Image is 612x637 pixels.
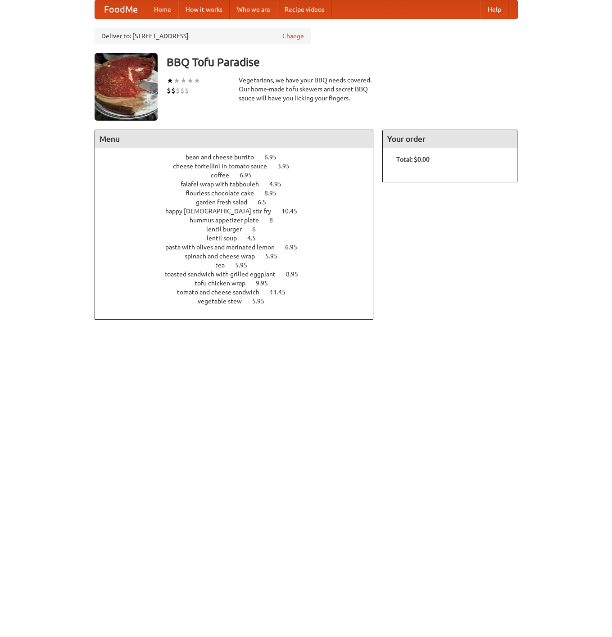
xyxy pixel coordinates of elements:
[164,271,285,278] span: toasted sandwich with grilled eggplant
[173,76,180,86] li: ★
[206,226,251,233] span: lentil burger
[186,190,293,197] a: flourless chocolate cake 8.95
[176,86,180,95] li: $
[185,86,189,95] li: $
[180,76,187,86] li: ★
[281,208,306,215] span: 10.45
[173,163,276,170] span: cheese tortellini in tomato sauce
[194,76,200,86] li: ★
[269,217,282,224] span: 8
[198,298,281,305] a: vegetable stew 5.95
[252,298,273,305] span: 5.95
[286,271,307,278] span: 8.95
[165,244,284,251] span: pasta with olives and marinated lemon
[185,253,264,260] span: spinach and cheese wrap
[165,208,280,215] span: happy [DEMOGRAPHIC_DATA] stir fry
[190,217,290,224] a: hummus appetizer plate 8
[171,86,176,95] li: $
[282,32,304,41] a: Change
[95,0,147,18] a: FoodMe
[264,154,286,161] span: 6.95
[277,163,299,170] span: 3.95
[190,217,268,224] span: hummus appetizer plate
[277,0,331,18] a: Recipe videos
[256,280,277,287] span: 9.95
[177,289,268,296] span: tomato and cheese sandwich
[185,253,294,260] a: spinach and cheese wrap 5.95
[173,163,306,170] a: cheese tortellini in tomato sauce 3.95
[481,0,508,18] a: Help
[165,208,314,215] a: happy [DEMOGRAPHIC_DATA] stir fry 10.45
[269,181,290,188] span: 4.95
[247,235,265,242] span: 4.5
[239,76,374,103] div: Vegetarians, we have your BBQ needs covered. Our home-made tofu skewers and secret BBQ sauce will...
[181,181,298,188] a: falafel wrap with tabbouleh 4.95
[240,172,261,179] span: 6.95
[207,235,272,242] a: lentil soup 4.5
[206,226,272,233] a: lentil burger 6
[215,262,234,269] span: tea
[258,199,275,206] span: 6.5
[195,280,254,287] span: tofu chicken wrap
[167,53,518,71] h3: BBQ Tofu Paradise
[215,262,264,269] a: tea 5.95
[95,130,373,148] h4: Menu
[180,86,185,95] li: $
[95,53,158,121] img: angular.jpg
[95,28,311,44] div: Deliver to: [STREET_ADDRESS]
[167,86,171,95] li: $
[396,156,430,163] b: Total: $0.00
[178,0,230,18] a: How it works
[383,130,517,148] h4: Your order
[186,154,293,161] a: bean and cheese burrito 6.95
[181,181,268,188] span: falafel wrap with tabbouleh
[196,199,283,206] a: garden fresh salad 6.5
[198,298,251,305] span: vegetable stew
[167,76,173,86] li: ★
[186,154,263,161] span: bean and cheese burrito
[147,0,178,18] a: Home
[195,280,285,287] a: tofu chicken wrap 9.95
[235,262,256,269] span: 5.95
[187,76,194,86] li: ★
[264,190,286,197] span: 8.95
[285,244,306,251] span: 6.95
[207,235,246,242] span: lentil soup
[177,289,302,296] a: tomato and cheese sandwich 11.45
[211,172,238,179] span: coffee
[165,244,314,251] a: pasta with olives and marinated lemon 6.95
[164,271,315,278] a: toasted sandwich with grilled eggplant 8.95
[270,289,295,296] span: 11.45
[196,199,256,206] span: garden fresh salad
[265,253,286,260] span: 5.95
[186,190,263,197] span: flourless chocolate cake
[252,226,265,233] span: 6
[211,172,268,179] a: coffee 6.95
[230,0,277,18] a: Who we are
